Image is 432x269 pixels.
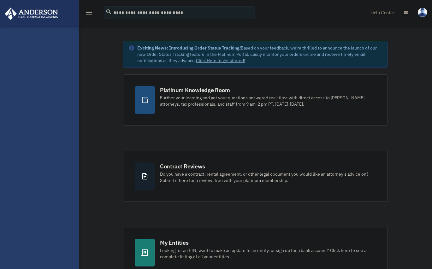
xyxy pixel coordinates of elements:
[123,74,388,126] a: Platinum Knowledge Room Further your learning and get your questions answered real-time with dire...
[196,58,245,63] a: Click Here to get started!
[137,45,241,51] strong: Exciting News: Introducing Order Status Tracking!
[418,8,427,17] img: User Pic
[160,86,230,94] div: Platinum Knowledge Room
[85,9,93,16] i: menu
[160,239,188,247] div: My Entities
[123,151,388,202] a: Contract Reviews Do you have a contract, rental agreement, or other legal document you would like...
[160,247,376,260] div: Looking for an EIN, want to make an update to an entity, or sign up for a bank account? Click her...
[160,162,205,170] div: Contract Reviews
[160,95,376,107] div: Further your learning and get your questions answered real-time with direct access to [PERSON_NAM...
[137,45,382,64] div: Based on your feedback, we're thrilled to announce the launch of our new Order Status Tracking fe...
[105,9,112,15] i: search
[3,8,60,20] img: Anderson Advisors Platinum Portal
[85,11,93,16] a: menu
[160,171,376,184] div: Do you have a contract, rental agreement, or other legal document you would like an attorney's ad...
